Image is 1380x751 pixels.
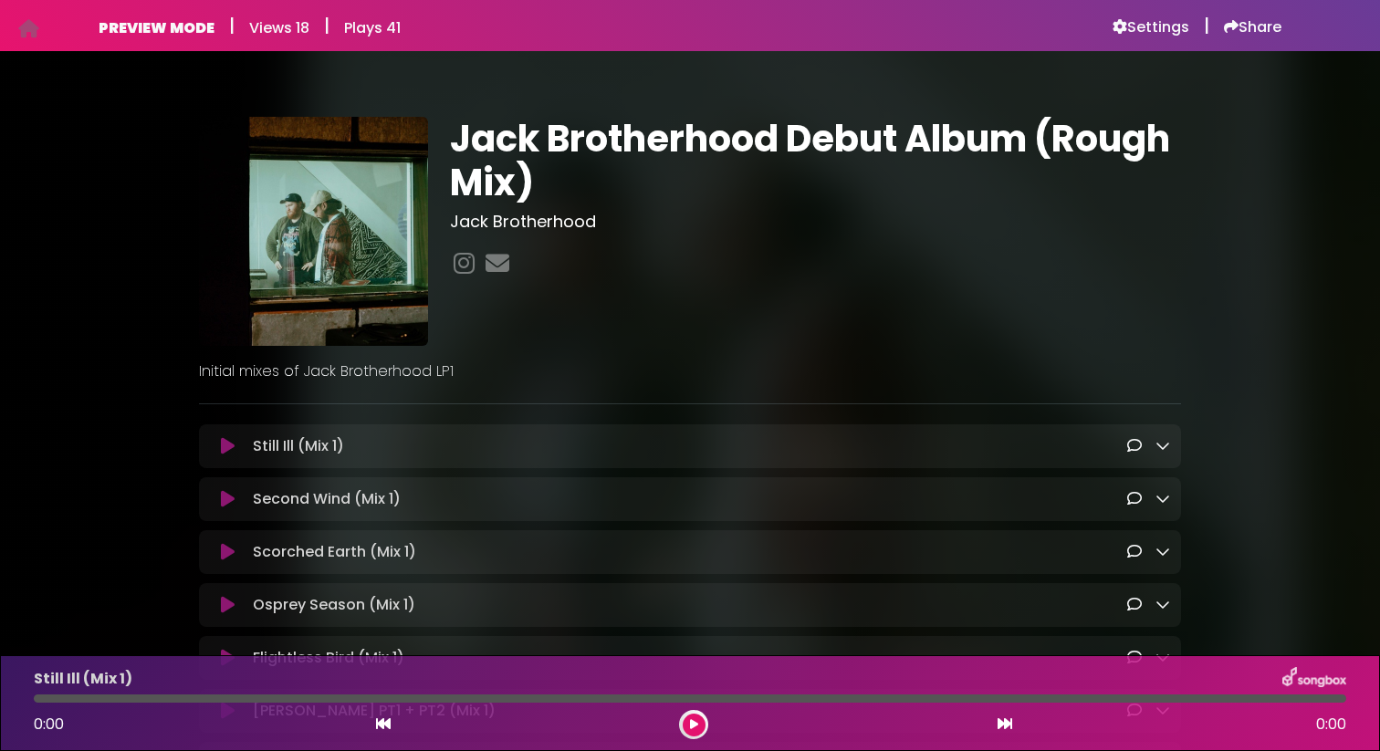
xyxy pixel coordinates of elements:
[253,488,401,510] p: Second Wind (Mix 1)
[253,594,415,616] p: Osprey Season (Mix 1)
[249,19,309,37] h6: Views 18
[1204,15,1209,37] h5: |
[450,117,1181,204] h1: Jack Brotherhood Debut Album (Rough Mix)
[199,360,1181,382] p: Initial mixes of Jack Brotherhood LP1
[344,19,401,37] h6: Plays 41
[1316,714,1346,735] span: 0:00
[1282,667,1346,691] img: songbox-logo-white.png
[34,714,64,735] span: 0:00
[253,541,416,563] p: Scorched Earth (Mix 1)
[253,435,344,457] p: Still Ill (Mix 1)
[253,647,404,669] p: Flightless Bird (Mix 1)
[199,117,428,346] img: J9BG5SRTLeJupVrTG1DL
[99,19,214,37] h6: PREVIEW MODE
[34,668,132,690] p: Still Ill (Mix 1)
[450,212,1181,232] h3: Jack Brotherhood
[1224,18,1281,37] a: Share
[229,15,235,37] h5: |
[324,15,329,37] h5: |
[1113,18,1189,37] a: Settings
